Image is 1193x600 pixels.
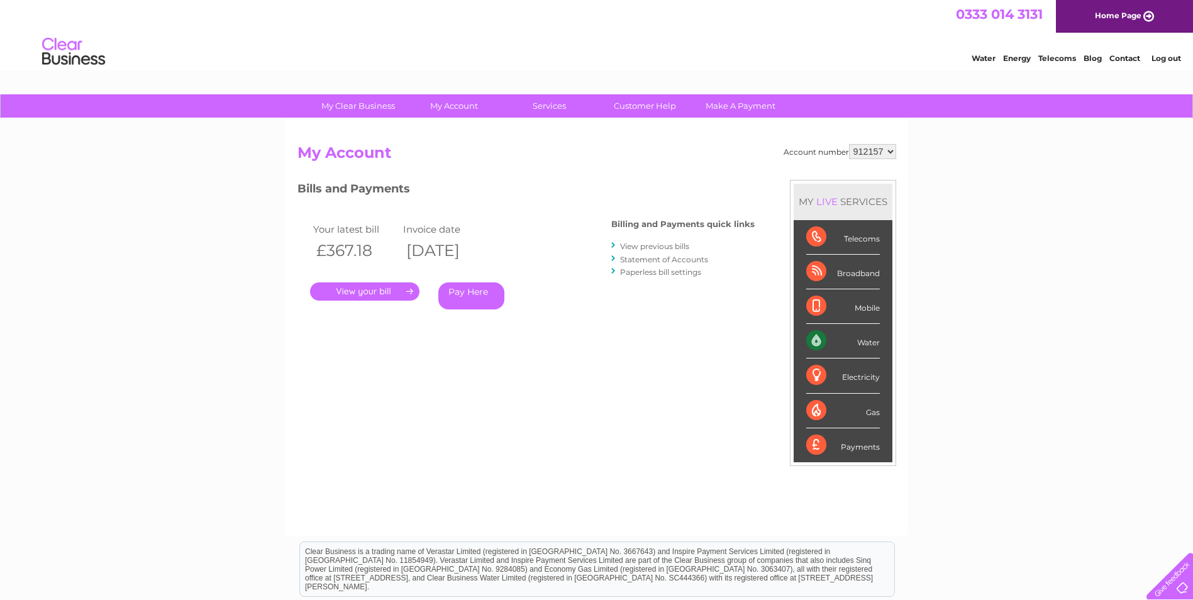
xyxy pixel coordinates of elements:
[310,221,401,238] td: Your latest bill
[310,282,419,301] a: .
[497,94,601,118] a: Services
[806,428,880,462] div: Payments
[300,7,894,61] div: Clear Business is a trading name of Verastar Limited (registered in [GEOGRAPHIC_DATA] No. 3667643...
[1109,53,1140,63] a: Contact
[400,238,491,264] th: [DATE]
[806,289,880,324] div: Mobile
[972,53,996,63] a: Water
[806,394,880,428] div: Gas
[784,144,896,159] div: Account number
[402,94,506,118] a: My Account
[297,180,755,202] h3: Bills and Payments
[689,94,792,118] a: Make A Payment
[1038,53,1076,63] a: Telecoms
[806,220,880,255] div: Telecoms
[1003,53,1031,63] a: Energy
[806,255,880,289] div: Broadband
[1151,53,1181,63] a: Log out
[956,6,1043,22] a: 0333 014 3131
[794,184,892,219] div: MY SERVICES
[593,94,697,118] a: Customer Help
[806,324,880,358] div: Water
[400,221,491,238] td: Invoice date
[620,255,708,264] a: Statement of Accounts
[306,94,410,118] a: My Clear Business
[814,196,840,208] div: LIVE
[310,238,401,264] th: £367.18
[806,358,880,393] div: Electricity
[297,144,896,168] h2: My Account
[620,267,701,277] a: Paperless bill settings
[438,282,504,309] a: Pay Here
[1084,53,1102,63] a: Blog
[611,219,755,229] h4: Billing and Payments quick links
[42,33,106,71] img: logo.png
[620,242,689,251] a: View previous bills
